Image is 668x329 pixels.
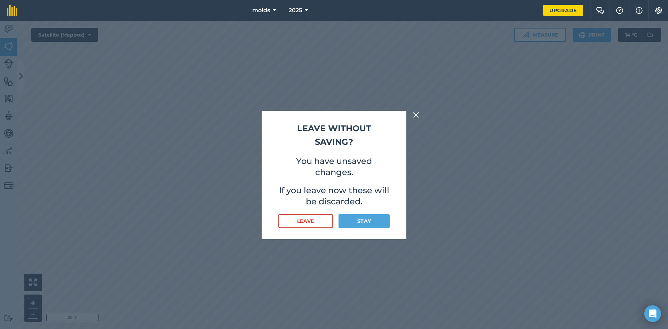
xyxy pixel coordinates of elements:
[289,6,302,15] span: 2025
[252,6,270,15] span: molds
[644,305,661,322] div: Open Intercom Messenger
[278,156,390,178] p: You have unsaved changes.
[413,111,419,119] img: svg+xml;base64,PHN2ZyB4bWxucz0iaHR0cDovL3d3dy53My5vcmcvMjAwMC9zdmciIHdpZHRoPSIyMiIgaGVpZ2h0PSIzMC...
[278,214,333,228] button: Leave
[7,5,17,16] img: fieldmargin Logo
[654,7,663,14] img: A cog icon
[278,185,390,207] p: If you leave now these will be discarded.
[339,214,390,228] button: Stay
[615,7,624,14] img: A question mark icon
[543,5,583,16] a: Upgrade
[636,6,643,15] img: svg+xml;base64,PHN2ZyB4bWxucz0iaHR0cDovL3d3dy53My5vcmcvMjAwMC9zdmciIHdpZHRoPSIxNyIgaGVpZ2h0PSIxNy...
[278,122,390,149] h2: Leave without saving?
[596,7,604,14] img: Two speech bubbles overlapping with the left bubble in the forefront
